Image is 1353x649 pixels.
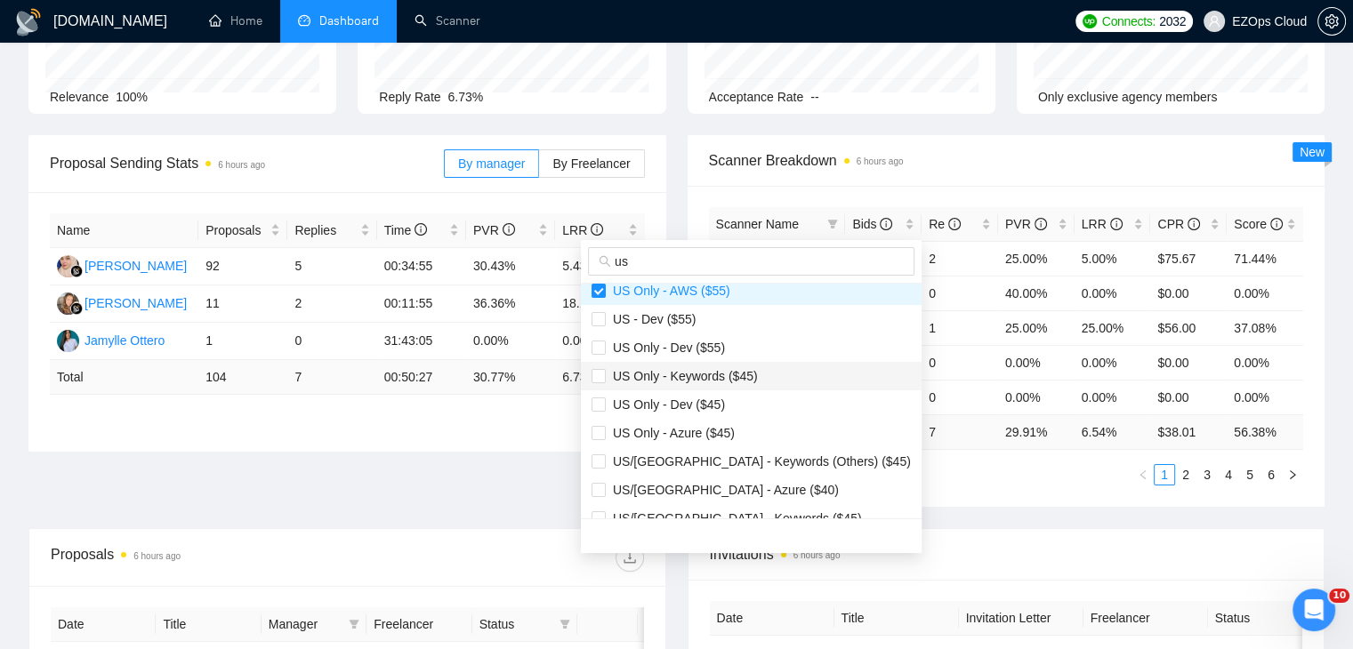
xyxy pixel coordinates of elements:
li: 6 [1260,464,1282,485]
span: filter [560,619,570,629]
td: $ 38.01 [1150,414,1227,449]
span: 2032 [1159,12,1186,31]
span: Bids [852,217,892,231]
td: 7 [922,414,998,449]
span: search [599,255,611,268]
a: setting [1317,14,1346,28]
span: info-circle [1110,218,1123,230]
td: 56.38 % [1227,414,1303,449]
li: 4 [1218,464,1239,485]
img: gigradar-bm.png [70,302,83,315]
span: Connects: [1102,12,1156,31]
li: 3 [1196,464,1218,485]
td: 30.43% [466,248,555,285]
img: logo [14,8,43,36]
td: 2 [287,285,376,323]
span: US Only - Dev ($55) [606,341,725,355]
a: NK[PERSON_NAME] [57,295,187,309]
span: US Only - Keywords ($45) [606,369,758,383]
span: PVR [1005,217,1047,231]
a: AJ[PERSON_NAME] [57,258,187,272]
span: info-circle [503,223,515,236]
span: New [1300,145,1325,159]
span: download [616,550,643,565]
td: 0.00% [1075,276,1151,310]
td: 29.91 % [998,414,1075,449]
span: filter [345,611,363,637]
span: Time [384,223,427,237]
td: 71.44% [1227,241,1303,276]
span: info-circle [591,223,603,236]
span: Scanner Name [716,217,799,231]
th: Manager [262,607,366,642]
span: By manager [458,156,525,171]
time: 6 hours ago [218,160,265,170]
img: gigradar-bm.png [70,265,83,277]
td: 11 [198,285,287,323]
span: filter [349,619,359,629]
th: Invitation Letter [959,601,1083,636]
td: 2 [922,241,998,276]
td: 00:34:55 [377,248,466,285]
td: 104 [198,360,287,395]
a: homeHome [209,13,262,28]
img: NK [57,292,79,315]
td: 1 [198,323,287,360]
a: 4 [1219,465,1238,485]
td: 0.00% [555,323,644,360]
td: 7 [287,360,376,395]
td: 0 [922,345,998,380]
span: info-circle [415,223,427,236]
span: CPR [1157,217,1199,231]
td: 5.00% [1075,241,1151,276]
td: 00:50:27 [377,360,466,395]
a: 5 [1240,465,1260,485]
td: 92 [198,248,287,285]
li: Next Page [1282,464,1303,485]
td: 0.00% [998,345,1075,380]
a: searchScanner [415,13,480,28]
span: US/[GEOGRAPHIC_DATA] - Keywords ($45) [606,511,862,525]
span: Re [929,217,961,231]
td: 0.00% [1227,276,1303,310]
th: Date [51,607,156,642]
span: Replies [294,220,356,240]
td: $0.00 [1150,380,1227,414]
td: 6.54 % [1075,414,1151,449]
span: user [1208,15,1220,28]
span: Status [479,614,552,634]
td: $56.00 [1150,310,1227,345]
td: 1 [922,310,998,345]
td: 37.08% [1227,310,1303,345]
a: JOJamylle Ottero [57,333,165,347]
img: JO [57,330,79,352]
td: 0 [922,276,998,310]
td: 0.00% [998,380,1075,414]
td: 25.00% [1075,310,1151,345]
span: info-circle [948,218,961,230]
span: US Only - Azure ($45) [606,426,735,440]
span: US Only - AWS ($55) [606,284,730,298]
img: AJ [57,255,79,277]
span: Reply Rate [379,90,440,104]
span: 10 [1329,589,1349,603]
img: upwork-logo.png [1083,14,1097,28]
td: 00:11:55 [377,285,466,323]
span: Only exclusive agency members [1038,90,1218,104]
span: PVR [473,223,515,237]
time: 6 hours ago [857,156,904,166]
span: info-circle [1188,218,1200,230]
th: Status [1208,601,1333,636]
td: 0.00% [1227,380,1303,414]
th: Replies [287,213,376,248]
span: Invitations [710,543,1303,565]
td: 5 [287,248,376,285]
span: dashboard [298,14,310,27]
th: Title [156,607,261,642]
td: 0 [287,323,376,360]
li: 2 [1175,464,1196,485]
a: 1 [1155,465,1174,485]
div: Proposals [51,543,347,572]
th: Proposals [198,213,287,248]
button: download [616,543,644,572]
